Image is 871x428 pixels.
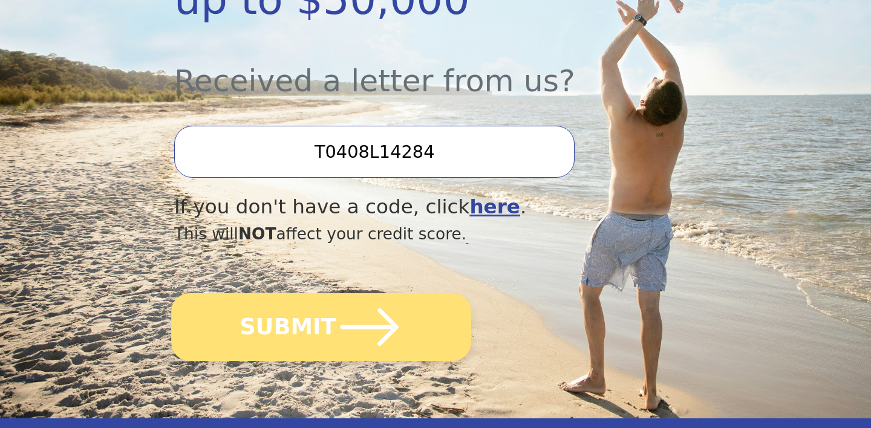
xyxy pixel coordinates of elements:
div: If you don't have a code, click . [174,192,618,222]
div: Received a letter from us? [174,31,618,104]
span: NOT [238,224,276,243]
a: here [469,195,520,218]
button: SUBMIT [171,293,471,361]
div: This will affect your credit score. [174,222,618,246]
input: Enter your Offer Code: [174,126,575,178]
